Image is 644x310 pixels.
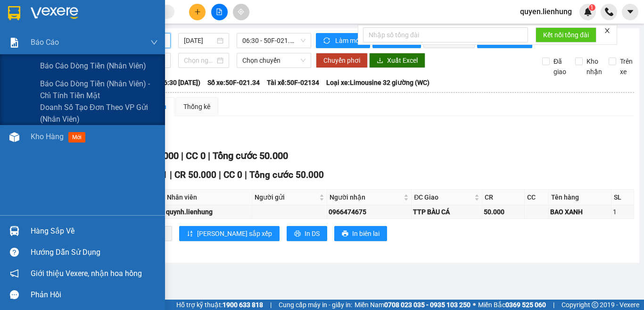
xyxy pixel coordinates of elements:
span: | [270,300,272,310]
span: CR 50.000 [174,169,216,180]
div: Phản hồi [31,288,158,302]
button: plus [189,4,206,20]
span: 1 [590,4,594,11]
span: quyen.lienhung [512,6,579,17]
div: BAO XANH [550,207,610,217]
span: Tổng cước 50.000 [249,169,324,180]
button: syncLàm mới [316,33,370,48]
img: icon-new-feature [584,8,592,16]
div: quynh.lienhung [166,207,251,217]
div: Thống kê [183,101,210,112]
span: file-add [216,8,223,15]
input: Nhập số tổng đài [363,27,528,42]
span: In biên lai [352,228,380,239]
div: Hướng dẫn sử dụng [31,245,158,260]
span: Tổng cước 50.000 [213,150,288,161]
span: | [219,169,221,180]
div: 50.000 [484,207,523,217]
span: notification [10,269,19,278]
th: Nhân viên [165,190,253,205]
span: 06:30 - 50F-021.34 [242,34,305,48]
span: Báo cáo dòng tiền (nhân viên) - chỉ tính tiền mặt [40,78,158,101]
div: TTP BÀU CÁ [413,207,480,217]
img: phone-icon [605,8,613,16]
span: Xuất Excel [387,55,418,66]
span: Loại xe: Limousine 32 giường (WC) [326,77,429,88]
span: down [150,39,158,46]
button: Kết nối tổng đài [536,27,596,42]
span: Báo cáo dòng tiền (nhân viên) [40,60,146,72]
span: Kết nối tổng đài [543,30,589,40]
span: | [208,150,210,161]
th: CR [482,190,525,205]
span: sort-ascending [187,230,193,238]
span: question-circle [10,248,19,257]
span: Trên xe [616,56,636,77]
span: Chọn chuyến [242,53,305,67]
span: | [553,300,554,310]
span: Kho hàng [31,132,64,141]
span: ĐC Giao [414,192,472,202]
input: 14/10/2025 [184,35,215,46]
span: | [181,150,183,161]
img: solution-icon [9,38,19,48]
span: Số xe: 50F-021.34 [207,77,260,88]
span: printer [342,230,348,238]
img: logo-vxr [8,6,20,20]
span: Miền Bắc [478,300,546,310]
div: 0966474675 [329,207,410,217]
span: Người nhận [330,192,402,202]
span: Giới thiệu Vexere, nhận hoa hồng [31,268,142,279]
span: Miền Nam [355,300,471,310]
span: CC 0 [186,150,206,161]
span: Báo cáo [31,36,59,48]
div: 1 [613,207,632,217]
span: Doanh số tạo đơn theo VP gửi (nhân viên) [40,101,158,125]
span: ⚪️ [473,303,476,307]
span: aim [238,8,244,15]
span: Chuyến: (06:30 [DATE]) [132,77,200,88]
strong: 0708 023 035 - 0935 103 250 [384,301,471,309]
span: close [604,27,611,34]
th: Tên hàng [549,190,612,205]
button: caret-down [622,4,638,20]
span: Cung cấp máy in - giấy in: [279,300,352,310]
button: downloadXuất Excel [369,53,425,68]
div: Hàng sắp về [31,224,158,238]
span: mới [68,132,85,142]
input: Chọn ngày [184,55,215,66]
span: In DS [305,228,320,239]
span: Kho nhận [583,56,606,77]
span: copyright [592,302,598,308]
strong: 0369 525 060 [505,301,546,309]
button: printerIn biên lai [334,226,387,241]
button: printerIn DS [287,226,327,241]
button: file-add [211,4,228,20]
span: Làm mới [335,35,363,46]
strong: 1900 633 818 [223,301,263,309]
span: message [10,290,19,299]
th: CC [525,190,549,205]
span: sync [323,37,331,45]
span: Đã giao [550,56,570,77]
img: warehouse-icon [9,132,19,142]
button: Chuyển phơi [316,53,368,68]
button: aim [233,4,249,20]
span: plus [194,8,201,15]
span: Người gửi [255,192,317,202]
span: Hỗ trợ kỹ thuật: [176,300,263,310]
span: caret-down [626,8,635,16]
span: | [170,169,172,180]
span: [PERSON_NAME] sắp xếp [197,228,272,239]
span: CC 0 [223,169,242,180]
span: | [245,169,247,180]
th: SL [611,190,634,205]
sup: 1 [589,4,595,11]
span: printer [294,230,301,238]
img: warehouse-icon [9,226,19,236]
span: Tài xế: 50F-02134 [267,77,319,88]
span: download [377,57,383,65]
button: sort-ascending[PERSON_NAME] sắp xếp [179,226,280,241]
